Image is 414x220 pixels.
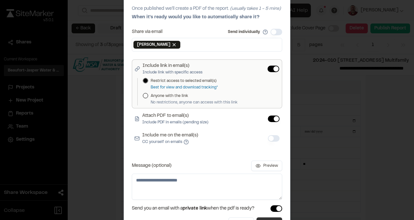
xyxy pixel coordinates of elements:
[151,85,218,90] p: Best for view and download tracking*
[228,29,260,35] label: Send individually
[132,5,282,12] p: Once published we'll create a PDF of the report.
[183,207,207,211] span: private link
[132,15,259,19] span: When it's ready would you like to automatically share it?
[142,119,208,125] p: Include PDF in emails (pending size)
[251,161,282,171] button: Preview
[230,7,281,11] span: (usually takes 1 - 5 mins)
[142,132,198,145] label: Include me on the email(s)
[137,42,170,48] span: [PERSON_NAME]
[132,30,162,34] label: Share via email
[184,139,189,145] button: Include me on the email(s)CC yourself on emails
[132,164,172,168] label: Message (optional)
[142,112,208,125] label: Attach PDF to email(s)
[132,205,255,212] span: Send you an email with a when the pdf is ready?
[151,100,238,105] p: No restrictions, anyone can access with this link
[142,139,198,145] p: CC yourself on emails
[143,70,202,75] p: Include link with specific access
[151,93,238,99] label: Anyone with the link
[151,78,218,84] label: Restrict access to selected email(s)
[143,62,202,75] label: Include link in email(s)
